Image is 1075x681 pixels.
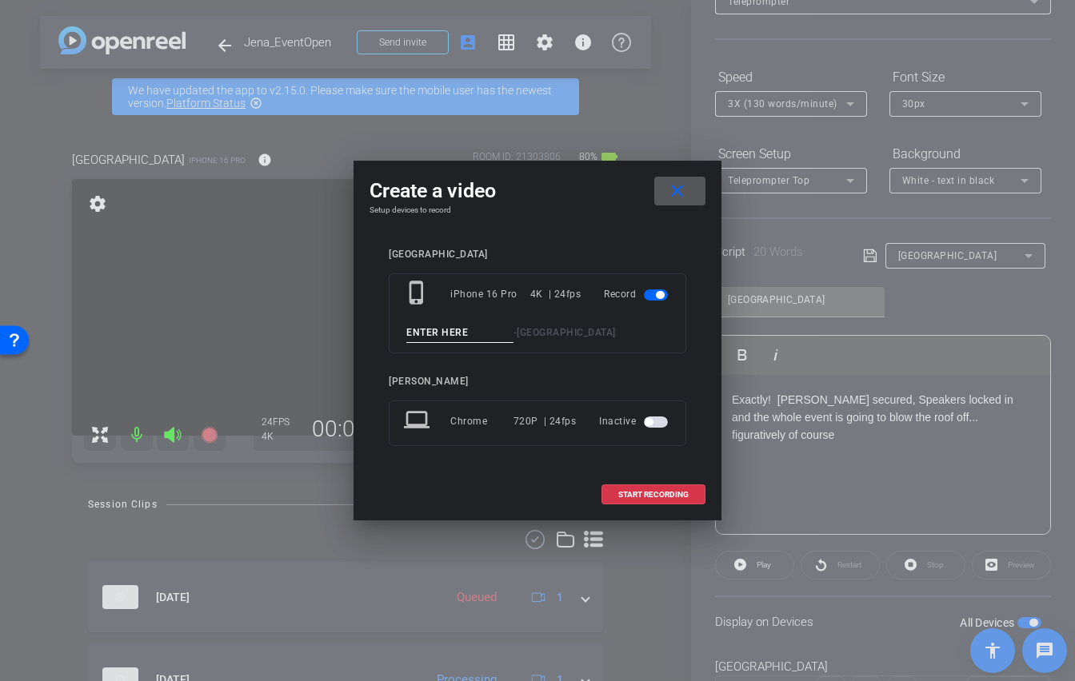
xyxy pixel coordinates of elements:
span: START RECORDING [618,491,689,499]
mat-icon: close [667,181,687,201]
div: 720P | 24fps [514,407,577,436]
div: Record [604,280,671,309]
div: Inactive [599,407,671,436]
span: - [514,327,518,338]
span: [GEOGRAPHIC_DATA] [517,327,616,338]
div: [GEOGRAPHIC_DATA] [389,249,686,261]
div: [PERSON_NAME] [389,376,686,388]
div: Create a video [370,177,705,205]
input: ENTER HERE [406,323,514,343]
div: iPhone 16 Pro [450,280,530,309]
div: Chrome [450,407,514,436]
mat-icon: phone_iphone [404,280,433,309]
div: 4K | 24fps [530,280,581,309]
h4: Setup devices to record [370,205,705,215]
mat-icon: laptop [404,407,433,436]
button: START RECORDING [601,484,705,504]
